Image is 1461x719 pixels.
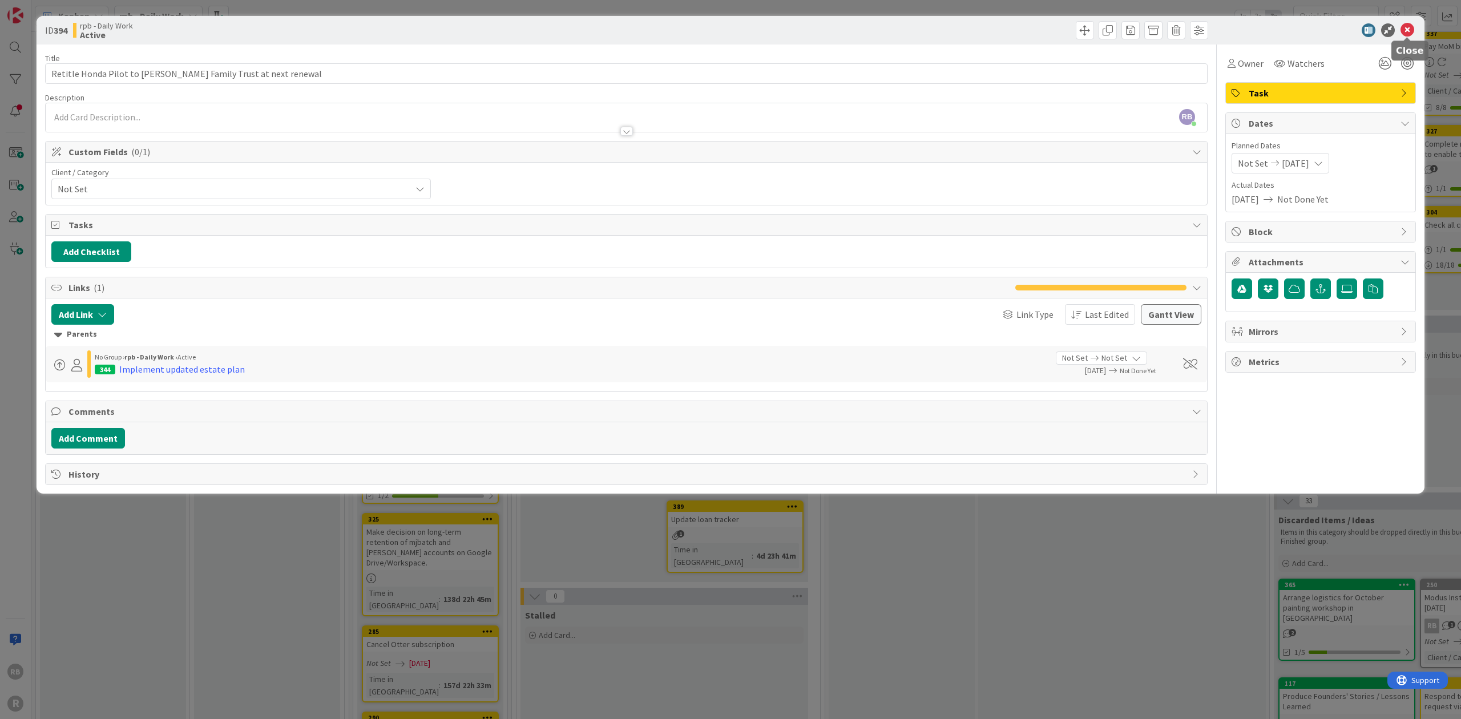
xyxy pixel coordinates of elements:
span: ( 0/1 ) [131,146,150,157]
span: Last Edited [1085,308,1129,321]
span: Custom Fields [68,145,1186,159]
b: 394 [54,25,67,36]
span: Links [68,281,1010,294]
button: Gantt View [1141,304,1201,325]
b: Active [80,30,133,39]
span: RB [1179,109,1195,125]
span: Active [177,353,196,361]
span: [DATE] [1056,365,1106,377]
span: ID [45,23,67,37]
span: Link Type [1016,308,1054,321]
span: Block [1249,225,1395,239]
button: Add Link [51,304,114,325]
div: Implement updated estate plan [119,362,245,376]
span: Not Set [1101,352,1127,364]
span: Not Done Yet [1120,366,1156,375]
span: Not Done Yet [1277,192,1329,206]
div: Client / Category [51,168,431,176]
span: Description [45,92,84,103]
span: Not Set [58,181,405,197]
span: Not Set [1238,156,1268,170]
button: Last Edited [1065,304,1135,325]
button: Add Checklist [51,241,131,262]
span: [DATE] [1282,156,1309,170]
input: type card name here... [45,63,1208,84]
b: rpb - Daily Work › [124,353,177,361]
span: Tasks [68,218,1186,232]
label: Title [45,53,60,63]
span: History [68,467,1186,481]
span: Support [24,2,52,15]
div: 344 [95,365,115,374]
span: Attachments [1249,255,1395,269]
span: Metrics [1249,355,1395,369]
span: ( 1 ) [94,282,104,293]
span: Not Set [1062,352,1088,364]
span: Watchers [1288,56,1325,70]
span: rpb - Daily Work [80,21,133,30]
span: Task [1249,86,1395,100]
span: Mirrors [1249,325,1395,338]
span: Owner [1238,56,1264,70]
span: Dates [1249,116,1395,130]
h5: Close [1396,45,1424,56]
button: Add Comment [51,428,125,449]
div: Parents [54,328,1198,341]
span: Actual Dates [1232,179,1410,191]
span: No Group › [95,353,124,361]
span: [DATE] [1232,192,1259,206]
span: Comments [68,405,1186,418]
span: Planned Dates [1232,140,1410,152]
